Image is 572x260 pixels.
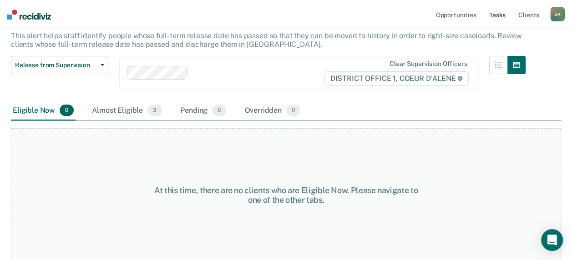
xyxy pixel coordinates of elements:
span: 3 [147,105,162,116]
button: SK [550,7,565,21]
button: Release from Supervision [11,56,108,74]
div: Eligible Now0 [11,101,76,121]
div: S K [550,7,565,21]
span: 0 [286,105,300,116]
div: Open Intercom Messenger [541,229,563,251]
span: 0 [212,105,226,116]
div: Pending0 [178,101,228,121]
span: Release from Supervision [15,61,97,69]
div: At this time, there are no clients who are Eligible Now. Please navigate to one of the other tabs. [149,185,424,205]
span: DISTRICT OFFICE 1, COEUR D'ALENE [324,71,469,86]
img: Recidiviz [7,10,51,20]
p: This alert helps staff identify people whose full-term release date has passed so that they can b... [11,31,521,49]
div: Clear supervision officers [390,60,467,68]
div: Almost Eligible3 [90,101,164,121]
div: Overridden0 [243,101,302,121]
span: 0 [60,105,74,116]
